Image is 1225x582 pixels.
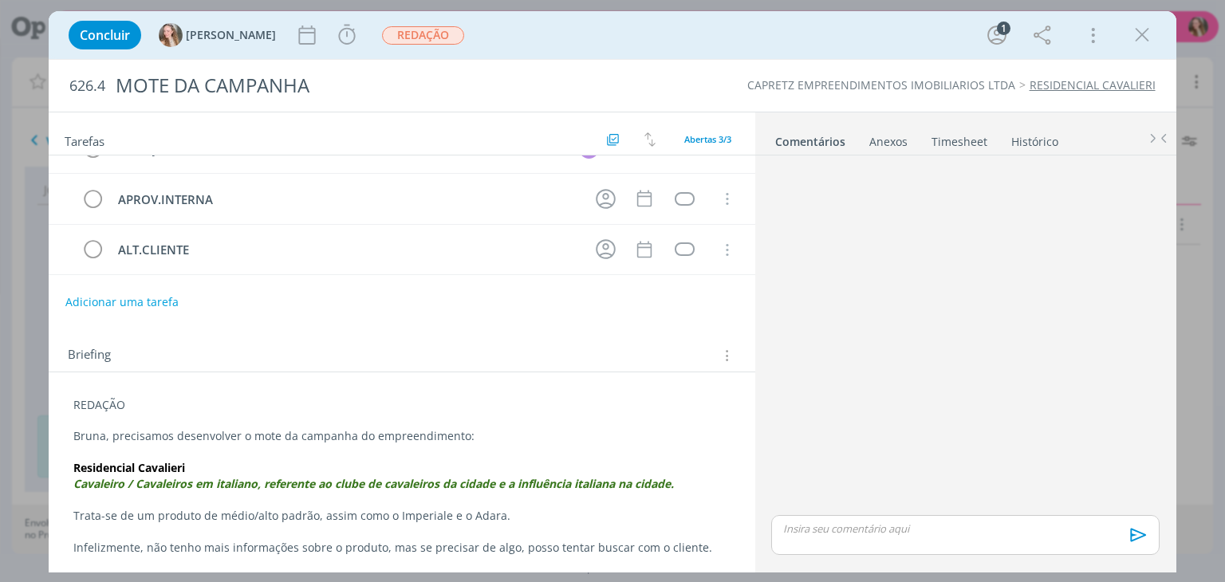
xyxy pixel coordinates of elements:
button: Concluir [69,21,141,49]
p: Infelizmente, não tenho mais informações sobre o produto, mas se precisar de algo, posso tentar b... [73,540,730,556]
p: Trata-se de um produto de médio/alto padrão, assim como o Imperiale e o Adara. [73,508,730,524]
button: REDAÇÃO [381,26,465,45]
a: Comentários [774,127,846,150]
em: Cavaleiro / Cavaleiros em italiano, referente ao clube de cavaleiros da cidade e a influência ita... [73,476,674,491]
span: Briefing [68,345,111,366]
span: 626.4 [69,77,105,95]
a: CAPRETZ EMPREENDIMENTOS IMOBILIARIOS LTDA [747,77,1015,92]
span: REDAÇÃO [382,26,464,45]
span: Concluir [80,29,130,41]
a: Timesheet [931,127,988,150]
div: dialog [49,11,1176,572]
p: Bruna, precisamos desenvolver o mote da campanha do empreendimento: [73,428,730,444]
img: G [159,23,183,47]
p: REDAÇÃO [73,397,730,413]
span: Abertas 3/3 [684,133,731,145]
div: MOTE DA CAMPANHA [108,66,696,105]
img: arrow-down-up.svg [644,132,656,147]
div: 1 [997,22,1010,35]
a: Histórico [1010,127,1059,150]
div: Anexos [869,134,908,150]
div: ALT.CLIENTE [111,240,581,260]
strong: Residencial Cavalieri [73,460,185,475]
div: APROV.INTERNA [111,190,581,210]
span: [PERSON_NAME] [186,29,276,41]
a: RESIDENCIAL CAVALIERI [1030,77,1156,92]
span: Tarefas [65,130,104,149]
button: 1 [984,22,1010,48]
button: Adicionar uma tarefa [65,288,179,317]
button: G[PERSON_NAME] [159,23,276,47]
